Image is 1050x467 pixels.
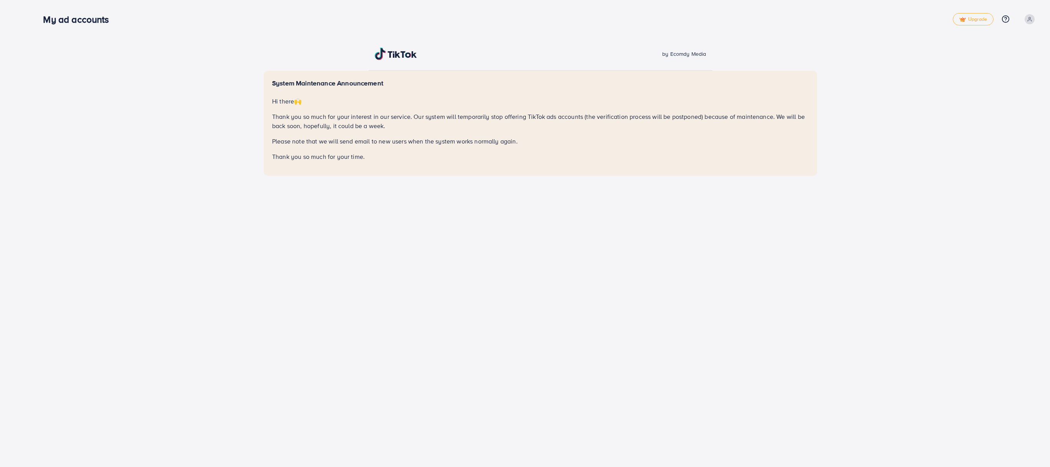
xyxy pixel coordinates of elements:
[272,112,809,130] p: Thank you so much for your interest in our service. Our system will temporarily stop offering Tik...
[959,17,966,22] img: tick
[272,97,809,106] p: Hi there
[294,97,302,105] span: 🙌
[953,13,994,25] a: tickUpgrade
[272,152,809,161] p: Thank you so much for your time.
[272,79,809,87] h5: System Maintenance Announcement
[375,48,417,60] img: TikTok
[43,14,115,25] h3: My ad accounts
[662,50,706,58] span: by Ecomdy Media
[272,137,809,146] p: Please note that we will send email to new users when the system works normally again.
[959,17,987,22] span: Upgrade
